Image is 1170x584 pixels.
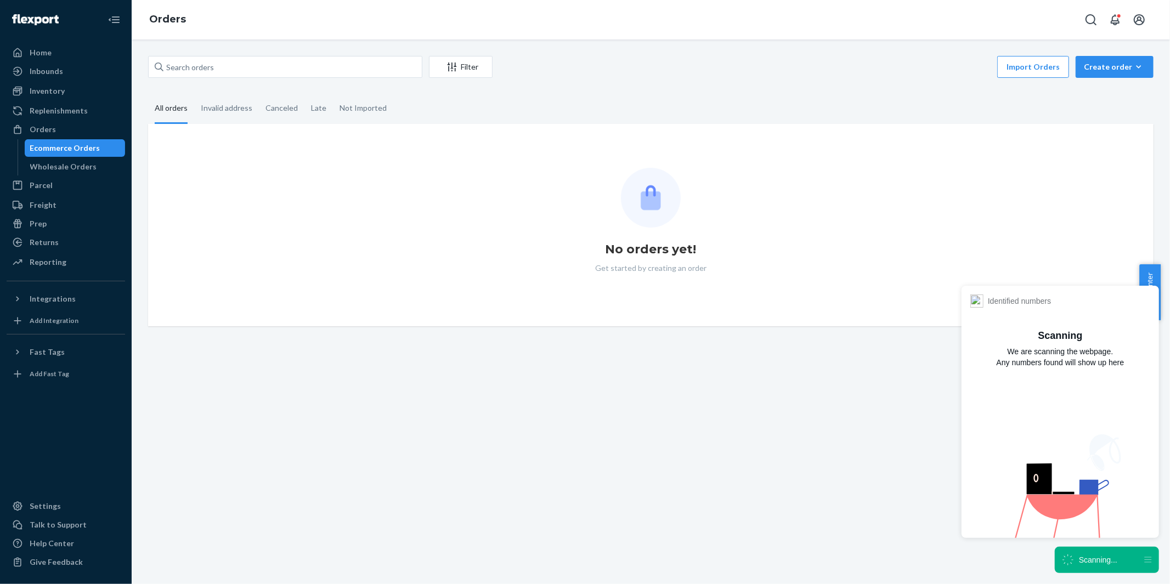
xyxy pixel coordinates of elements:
div: Give Feedback [30,557,83,568]
ol: breadcrumbs [140,4,195,36]
div: Settings [30,501,61,512]
div: Wholesale Orders [30,161,97,172]
div: Add Fast Tag [30,369,69,378]
div: All orders [155,94,188,124]
button: Help Center [1139,264,1161,320]
a: Reporting [7,253,125,271]
button: Close Navigation [103,9,125,31]
h1: No orders yet! [606,241,697,258]
button: Filter [429,56,493,78]
a: Returns [7,234,125,251]
a: Replenishments [7,102,125,120]
div: Integrations [30,293,76,304]
div: Inbounds [30,66,63,77]
button: Integrations [7,290,125,308]
div: Returns [30,237,59,248]
div: Reporting [30,257,66,268]
button: Open account menu [1128,9,1150,31]
a: Freight [7,196,125,214]
button: Open notifications [1104,9,1126,31]
div: Talk to Support [30,519,87,530]
div: Freight [30,200,56,211]
div: Ecommerce Orders [30,143,100,154]
div: Help Center [30,538,74,549]
a: Wholesale Orders [25,158,126,175]
button: Import Orders [997,56,1069,78]
a: Talk to Support [7,516,125,534]
a: Home [7,44,125,61]
img: Empty list [621,168,681,228]
div: Add Integration [30,316,78,325]
div: Filter [429,61,492,72]
p: Get started by creating an order [595,263,706,274]
a: Add Fast Tag [7,365,125,383]
div: Invalid address [201,94,252,122]
div: Fast Tags [30,347,65,358]
div: Late [311,94,326,122]
a: Settings [7,497,125,515]
button: Fast Tags [7,343,125,361]
div: Not Imported [340,94,387,122]
div: Parcel [30,180,53,191]
a: Inbounds [7,63,125,80]
div: Home [30,47,52,58]
a: Parcel [7,177,125,194]
button: Open Search Box [1080,9,1102,31]
a: Inventory [7,82,125,100]
a: Add Integration [7,312,125,330]
a: Orders [7,121,125,138]
input: Search orders [148,56,422,78]
a: Help Center [7,535,125,552]
div: Canceled [265,94,298,122]
div: Inventory [30,86,65,97]
div: Prep [30,218,47,229]
button: Give Feedback [7,553,125,571]
a: Orders [149,13,186,25]
div: Replenishments [30,105,88,116]
div: Create order [1084,61,1145,72]
a: Ecommerce Orders [25,139,126,157]
img: Flexport logo [12,14,59,25]
a: Prep [7,215,125,233]
button: Create order [1076,56,1154,78]
div: Orders [30,124,56,135]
